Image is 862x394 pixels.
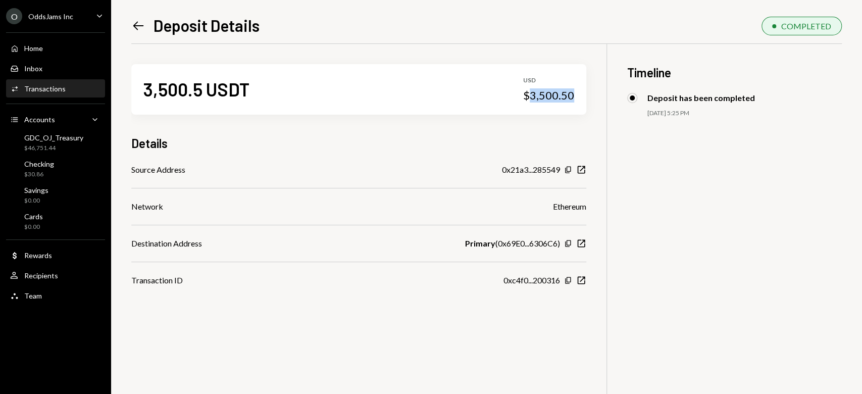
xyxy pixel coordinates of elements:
[24,133,83,142] div: GDC_OJ_Treasury
[24,84,66,93] div: Transactions
[24,160,54,168] div: Checking
[24,170,54,179] div: $30.86
[627,64,842,81] h3: Timeline
[6,59,105,77] a: Inbox
[24,44,43,53] div: Home
[24,64,42,73] div: Inbox
[465,237,495,250] b: Primary
[24,115,55,124] div: Accounts
[24,186,48,194] div: Savings
[24,291,42,300] div: Team
[647,109,842,118] div: [DATE] 5:25 PM
[502,164,560,176] div: 0x21a3...285549
[6,157,105,181] a: Checking$30.86
[781,21,831,31] div: COMPLETED
[503,274,560,286] div: 0xc4f0...200316
[143,78,249,101] div: 3,500.5 USDT
[6,8,22,24] div: O
[24,212,43,221] div: Cards
[24,251,52,260] div: Rewards
[523,76,574,85] div: USD
[131,164,185,176] div: Source Address
[6,130,105,155] a: GDC_OJ_Treasury$46,751.44
[28,12,73,21] div: OddsJams Inc
[647,93,755,103] div: Deposit has been completed
[6,246,105,264] a: Rewards
[24,223,43,231] div: $0.00
[6,79,105,97] a: Transactions
[6,183,105,207] a: Savings$0.00
[24,196,48,205] div: $0.00
[523,88,574,103] div: $3,500.50
[6,39,105,57] a: Home
[465,237,560,250] div: ( 0x69E0...6306C6 )
[6,286,105,305] a: Team
[131,201,163,213] div: Network
[24,271,58,280] div: Recipients
[6,110,105,128] a: Accounts
[131,135,168,152] h3: Details
[24,144,83,153] div: $46,751.44
[131,237,202,250] div: Destination Address
[154,15,260,35] h1: Deposit Details
[6,266,105,284] a: Recipients
[553,201,586,213] div: Ethereum
[6,209,105,233] a: Cards$0.00
[131,274,183,286] div: Transaction ID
